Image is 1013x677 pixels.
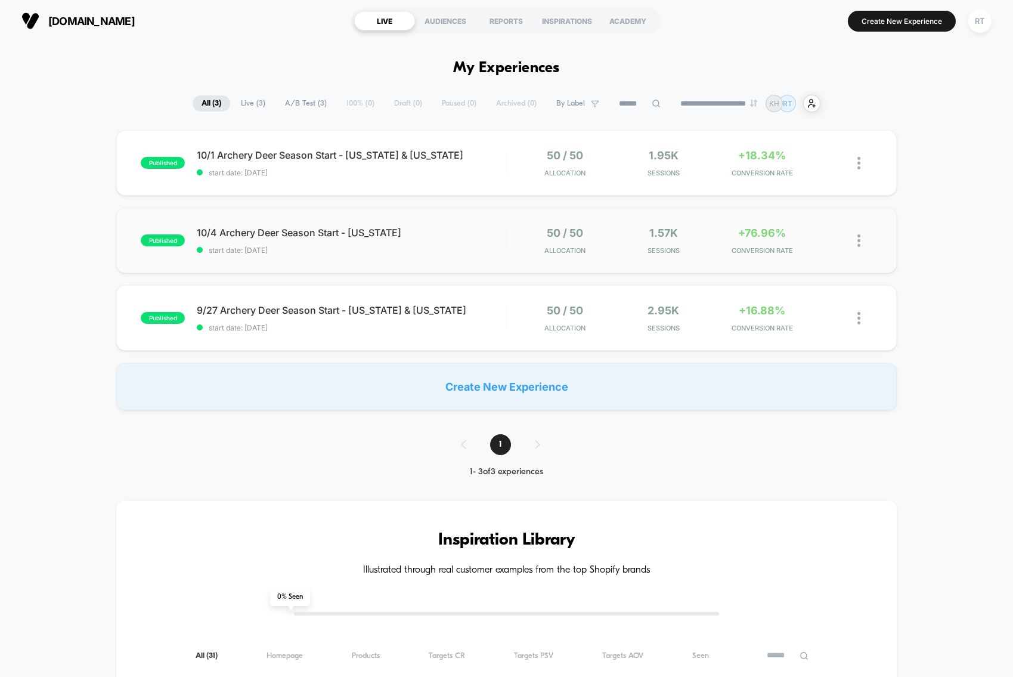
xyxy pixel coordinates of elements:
span: CONVERSION RATE [716,324,808,332]
span: ( 31 ) [206,652,218,660]
p: RT [783,99,792,108]
span: 1.57k [649,227,678,239]
span: CONVERSION RATE [716,169,808,177]
span: published [141,157,185,169]
div: AUDIENCES [415,11,476,30]
span: Seen [692,651,709,660]
span: Homepage [267,651,303,660]
div: RT [968,10,992,33]
span: [DOMAIN_NAME] [48,15,135,27]
div: ACADEMY [597,11,658,30]
span: 9/27 Archery Deer Season Start - [US_STATE] & [US_STATE] [197,304,506,316]
span: Live ( 3 ) [232,95,274,112]
span: 0 % Seen [270,588,310,606]
span: All [196,651,218,660]
span: start date: [DATE] [197,323,506,332]
span: Products [352,651,380,660]
span: Allocation [544,169,586,177]
img: close [857,157,860,169]
h3: Inspiration Library [152,531,860,550]
h1: My Experiences [453,60,560,77]
span: published [141,312,185,324]
button: RT [965,9,995,33]
span: +16.88% [739,304,785,317]
span: All ( 3 ) [193,95,230,112]
div: 1 - 3 of 3 experiences [449,467,564,477]
div: REPORTS [476,11,537,30]
span: Allocation [544,246,586,255]
img: close [857,312,860,324]
img: end [750,100,757,107]
span: 10/1 Archery Deer Season Start - [US_STATE] & [US_STATE] [197,149,506,161]
span: Sessions [617,169,710,177]
div: LIVE [354,11,415,30]
h4: Illustrated through real customer examples from the top Shopify brands [152,565,860,576]
span: Targets AOV [602,651,643,660]
img: Visually logo [21,12,39,30]
span: published [141,234,185,246]
span: +18.34% [738,149,786,162]
button: Create New Experience [848,11,956,32]
span: Sessions [617,246,710,255]
span: start date: [DATE] [197,246,506,255]
span: CONVERSION RATE [716,246,808,255]
span: Allocation [544,324,586,332]
span: A/B Test ( 3 ) [276,95,336,112]
span: +76.96% [738,227,786,239]
span: Targets CR [429,651,465,660]
span: 10/4 Archery Deer Season Start - [US_STATE] [197,227,506,239]
span: 50 / 50 [547,227,583,239]
span: 50 / 50 [547,149,583,162]
p: KH [769,99,779,108]
span: Sessions [617,324,710,332]
span: By Label [556,99,585,108]
span: 1.95k [649,149,679,162]
button: [DOMAIN_NAME] [18,11,138,30]
div: Create New Experience [116,363,896,410]
div: INSPIRATIONS [537,11,597,30]
span: start date: [DATE] [197,168,506,177]
span: 2.95k [648,304,679,317]
span: Targets PSV [514,651,553,660]
span: 50 / 50 [547,304,583,317]
img: close [857,234,860,247]
span: 1 [490,434,511,455]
